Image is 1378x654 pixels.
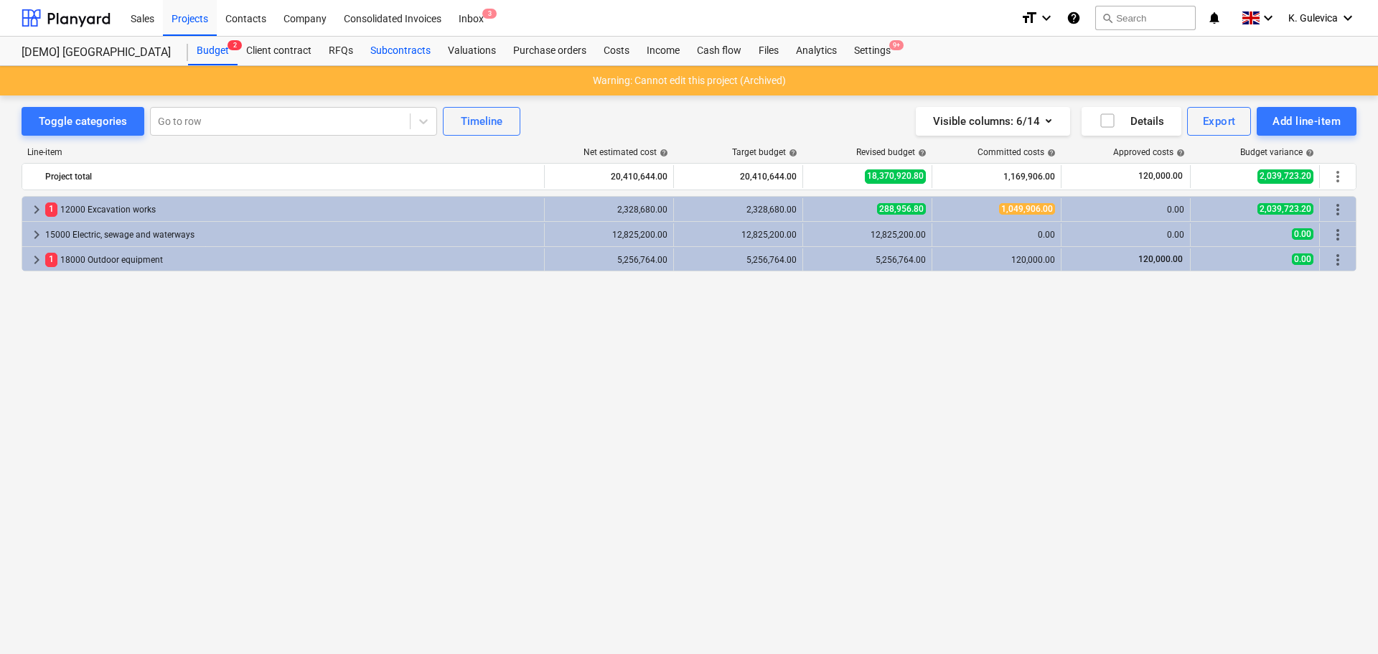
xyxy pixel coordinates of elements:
[1260,9,1277,27] i: keyboard_arrow_down
[809,255,926,265] div: 5,256,764.00
[680,205,797,215] div: 2,328,680.00
[889,40,904,50] span: 9+
[750,37,787,65] a: Files
[22,107,144,136] button: Toggle categories
[45,198,538,221] div: 12000 Excavation works
[228,40,242,50] span: 2
[680,165,797,188] div: 20,410,644.00
[188,37,238,65] a: Budget2
[978,147,1056,157] div: Committed costs
[845,37,899,65] div: Settings
[362,37,439,65] a: Subcontracts
[680,255,797,265] div: 5,256,764.00
[45,253,57,266] span: 1
[583,147,668,157] div: Net estimated cost
[550,230,667,240] div: 12,825,200.00
[45,248,538,271] div: 18000 Outdoor equipment
[933,112,1053,131] div: Visible columns : 6/14
[1137,254,1184,264] span: 120,000.00
[1292,228,1313,240] span: 0.00
[22,147,545,157] div: Line-item
[1240,147,1314,157] div: Budget variance
[1187,107,1252,136] button: Export
[1257,203,1313,215] span: 2,039,723.20
[595,37,638,65] a: Costs
[1038,9,1055,27] i: keyboard_arrow_down
[1292,253,1313,265] span: 0.00
[1044,149,1056,157] span: help
[999,203,1055,215] span: 1,049,906.00
[1257,107,1356,136] button: Add line-item
[550,255,667,265] div: 5,256,764.00
[461,112,502,131] div: Timeline
[1095,6,1196,30] button: Search
[22,45,171,60] div: [DEMO] [GEOGRAPHIC_DATA]
[28,201,45,218] span: keyboard_arrow_right
[1272,112,1341,131] div: Add line-item
[1329,251,1346,268] span: More actions
[45,202,57,216] span: 1
[865,169,926,183] span: 18,370,920.80
[916,107,1070,136] button: Visible columns:6/14
[845,37,899,65] a: Settings9+
[1137,170,1184,182] span: 120,000.00
[638,37,688,65] a: Income
[1339,9,1356,27] i: keyboard_arrow_down
[45,165,538,188] div: Project total
[809,230,926,240] div: 12,825,200.00
[439,37,505,65] a: Valuations
[1067,205,1184,215] div: 0.00
[550,165,667,188] div: 20,410,644.00
[28,226,45,243] span: keyboard_arrow_right
[1102,12,1113,24] span: search
[787,37,845,65] a: Analytics
[482,9,497,19] span: 3
[1303,149,1314,157] span: help
[786,149,797,157] span: help
[45,223,538,246] div: 15000 Electric, sewage and waterways
[1306,585,1378,654] iframe: Chat Widget
[238,37,320,65] a: Client contract
[938,165,1055,188] div: 1,169,906.00
[1099,112,1164,131] div: Details
[1067,9,1081,27] i: Knowledge base
[688,37,750,65] a: Cash flow
[1329,226,1346,243] span: More actions
[877,203,926,215] span: 288,956.80
[1207,9,1222,27] i: notifications
[1329,201,1346,218] span: More actions
[1173,149,1185,157] span: help
[593,73,786,88] p: Warning: Cannot edit this project (Archived)
[1257,169,1313,183] span: 2,039,723.20
[856,147,927,157] div: Revised budget
[732,147,797,157] div: Target budget
[1082,107,1181,136] button: Details
[188,37,238,65] div: Budget
[657,149,668,157] span: help
[320,37,362,65] a: RFQs
[938,255,1055,265] div: 120,000.00
[28,251,45,268] span: keyboard_arrow_right
[915,149,927,157] span: help
[1288,12,1338,24] span: K. Gulevica
[938,230,1055,240] div: 0.00
[1067,230,1184,240] div: 0.00
[680,230,797,240] div: 12,825,200.00
[1203,112,1236,131] div: Export
[39,112,127,131] div: Toggle categories
[1021,9,1038,27] i: format_size
[550,205,667,215] div: 2,328,680.00
[1113,147,1185,157] div: Approved costs
[505,37,595,65] a: Purchase orders
[1329,168,1346,185] span: More actions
